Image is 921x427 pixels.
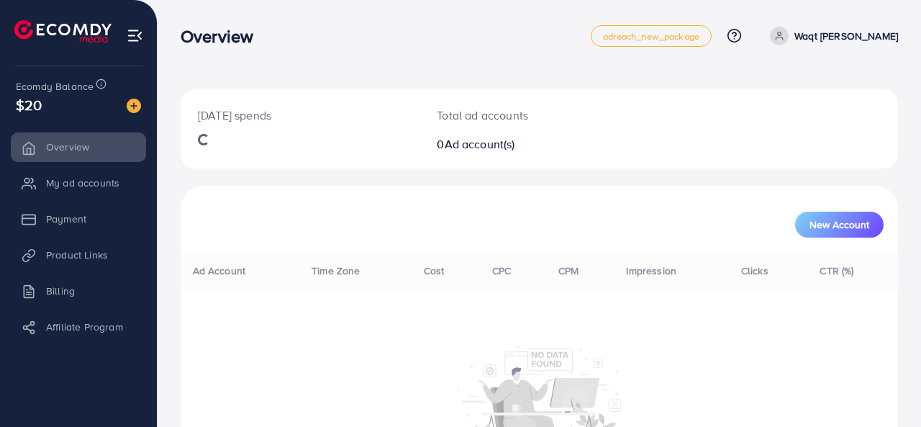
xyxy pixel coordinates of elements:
button: New Account [795,212,884,238]
span: adreach_new_package [603,32,699,41]
span: $20 [16,94,42,115]
img: menu [127,27,143,44]
a: Waqt [PERSON_NAME] [764,27,898,45]
img: image [127,99,141,113]
h3: Overview [181,26,265,47]
span: Ad account(s) [445,136,515,152]
h2: 0 [437,138,581,151]
p: Waqt [PERSON_NAME] [794,27,898,45]
img: logo [14,20,112,42]
span: New Account [809,220,869,230]
a: adreach_new_package [591,25,712,47]
p: [DATE] spends [198,107,402,124]
span: Ecomdy Balance [16,79,94,94]
p: Total ad accounts [437,107,581,124]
